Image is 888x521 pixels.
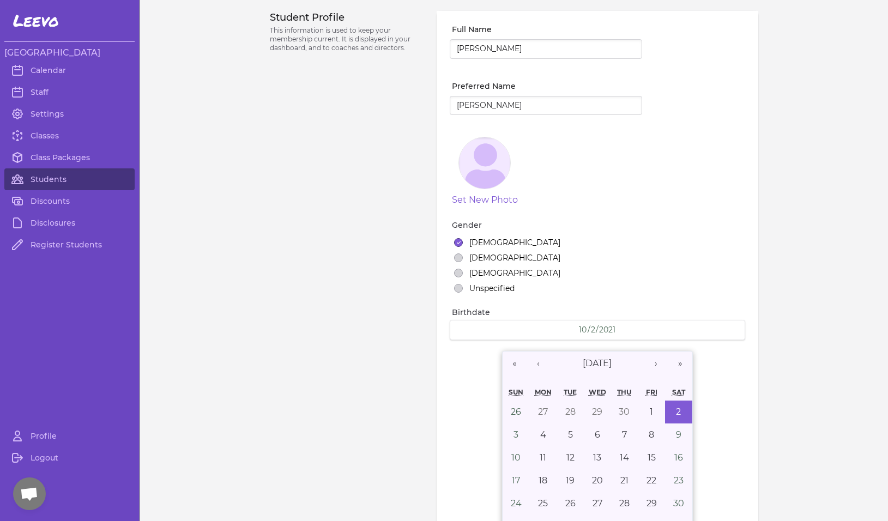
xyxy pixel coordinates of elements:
button: October 16, 2021 [665,446,692,469]
button: October 9, 2021 [665,423,692,446]
input: DD [590,325,596,335]
label: Preferred Name [452,81,642,92]
label: [DEMOGRAPHIC_DATA] [469,252,560,263]
button: September 29, 2021 [584,401,611,423]
label: Full Name [452,24,642,35]
a: Settings [4,103,135,125]
abbr: October 28, 2021 [619,498,630,508]
abbr: October 30, 2021 [673,498,684,508]
a: Staff [4,81,135,103]
button: October 27, 2021 [584,492,611,515]
abbr: September 28, 2021 [565,407,576,417]
abbr: October 13, 2021 [593,452,601,463]
button: October 3, 2021 [503,423,530,446]
abbr: October 10, 2021 [511,452,521,463]
button: October 29, 2021 [638,492,665,515]
abbr: September 26, 2021 [511,407,521,417]
input: Richard [450,96,642,116]
button: October 2, 2021 [665,401,692,423]
button: October 26, 2021 [557,492,584,515]
button: October 23, 2021 [665,469,692,492]
button: October 7, 2021 [611,423,638,446]
abbr: October 6, 2021 [595,429,600,440]
a: Class Packages [4,147,135,168]
span: / [588,324,590,335]
a: Logout [4,447,135,469]
abbr: September 27, 2021 [538,407,548,417]
button: October 13, 2021 [584,446,611,469]
abbr: October 18, 2021 [539,475,547,486]
input: Richard Button [450,39,642,59]
button: October 11, 2021 [530,446,557,469]
abbr: October 19, 2021 [566,475,575,486]
abbr: October 12, 2021 [566,452,575,463]
span: [DATE] [583,358,612,368]
abbr: October 21, 2021 [620,475,629,486]
abbr: October 1, 2021 [650,407,653,417]
button: October 18, 2021 [530,469,557,492]
abbr: October 20, 2021 [592,475,603,486]
abbr: October 23, 2021 [674,475,684,486]
label: Birthdate [452,307,745,318]
a: Register Students [4,234,135,256]
abbr: October 16, 2021 [674,452,683,463]
button: ‹ [527,352,551,375]
button: October 28, 2021 [611,492,638,515]
a: Disclosures [4,212,135,234]
button: October 5, 2021 [557,423,584,446]
abbr: Monday [535,388,552,396]
button: October 21, 2021 [611,469,638,492]
label: Unspecified [469,283,515,294]
button: October 10, 2021 [503,446,530,469]
a: Students [4,168,135,190]
button: October 4, 2021 [530,423,557,446]
abbr: October 15, 2021 [648,452,656,463]
abbr: October 3, 2021 [514,429,518,440]
button: October 24, 2021 [503,492,530,515]
abbr: October 27, 2021 [593,498,602,508]
abbr: October 11, 2021 [540,452,546,463]
abbr: October 8, 2021 [649,429,654,440]
button: Set New Photo [452,193,518,207]
a: Classes [4,125,135,147]
label: [DEMOGRAPHIC_DATA] [469,237,560,248]
abbr: October 2, 2021 [676,407,681,417]
abbr: September 29, 2021 [592,407,602,417]
button: October 17, 2021 [503,469,530,492]
h3: Student Profile [270,11,424,24]
a: Profile [4,425,135,447]
button: October 12, 2021 [557,446,584,469]
abbr: October 22, 2021 [647,475,656,486]
span: / [596,324,599,335]
button: October 1, 2021 [638,401,665,423]
abbr: September 30, 2021 [619,407,630,417]
button: October 15, 2021 [638,446,665,469]
abbr: October 7, 2021 [622,429,627,440]
button: October 6, 2021 [584,423,611,446]
input: YYYY [599,325,617,335]
abbr: October 9, 2021 [676,429,681,440]
abbr: October 5, 2021 [568,429,573,440]
abbr: Saturday [672,388,685,396]
abbr: Tuesday [564,388,577,396]
abbr: October 29, 2021 [647,498,657,508]
abbr: Wednesday [589,388,606,396]
button: › [644,352,668,375]
button: » [668,352,692,375]
button: September 26, 2021 [503,401,530,423]
abbr: October 25, 2021 [538,498,548,508]
button: October 22, 2021 [638,469,665,492]
button: October 25, 2021 [530,492,557,515]
abbr: Thursday [617,388,631,396]
a: Calendar [4,59,135,81]
div: Open chat [13,477,46,510]
button: October 20, 2021 [584,469,611,492]
abbr: October 4, 2021 [540,429,546,440]
abbr: October 24, 2021 [511,498,522,508]
button: October 14, 2021 [611,446,638,469]
a: Discounts [4,190,135,212]
button: October 19, 2021 [557,469,584,492]
label: [DEMOGRAPHIC_DATA] [469,268,560,278]
abbr: October 14, 2021 [620,452,629,463]
button: September 27, 2021 [530,401,557,423]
